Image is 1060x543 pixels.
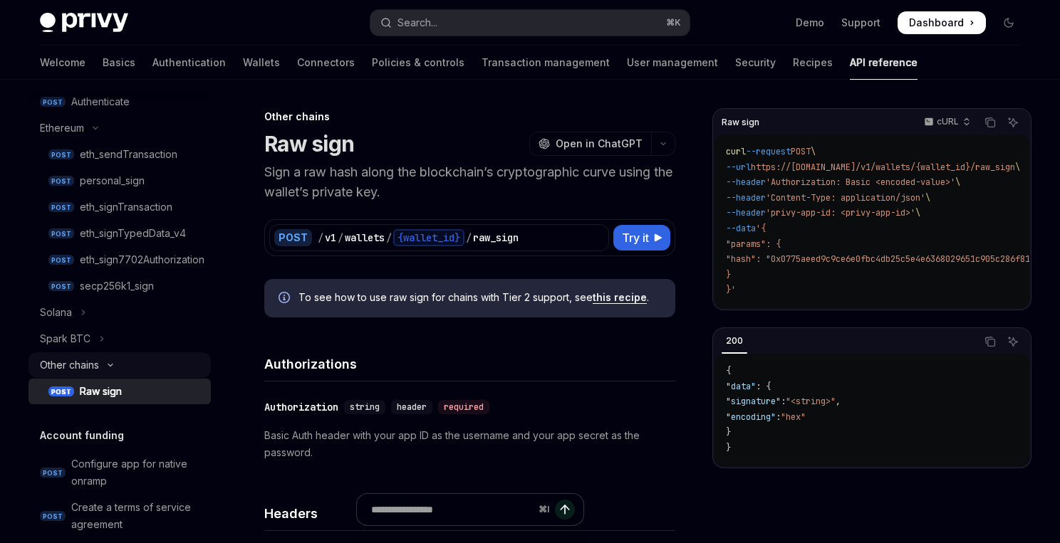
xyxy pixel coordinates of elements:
[726,284,736,295] span: }'
[372,46,464,80] a: Policies & controls
[264,354,675,374] h4: Authorizations
[766,176,955,188] span: 'Authorization: Basic <encoded-value>'
[370,10,690,36] button: Open search
[40,13,128,33] img: dark logo
[28,221,211,246] a: POSTeth_signTypedData_v4
[298,290,661,305] span: To see how to use raw sign for chains with Tier 2 support, see .
[28,300,211,325] button: Toggle Solana section
[264,162,675,202] p: Sign a raw hash along the blockchain’s cryptographic curve using the wallet’s private key.
[318,231,323,245] div: /
[916,110,977,135] button: cURL
[40,357,99,374] div: Other chains
[264,131,354,157] h1: Raw sign
[345,231,385,245] div: wallets
[40,46,85,80] a: Welcome
[48,255,74,265] span: POST
[781,396,786,407] span: :
[955,176,960,188] span: \
[397,401,427,413] span: header
[80,383,122,400] div: Raw sign
[40,468,66,478] span: POST
[726,442,731,453] span: }
[937,116,959,127] p: cURL
[726,411,776,423] span: "encoding"
[466,231,472,245] div: /
[28,273,211,299] a: POSTsecp256k1_sign
[836,396,841,407] span: ,
[726,238,781,250] span: "params": {
[243,46,280,80] a: Wallets
[71,455,202,490] div: Configure app for native onramp
[726,207,766,218] span: --header
[981,332,999,351] button: Copy the contents from the code block
[473,231,519,245] div: raw_sign
[781,411,806,423] span: "hex"
[482,46,610,80] a: Transaction management
[726,192,766,204] span: --header
[393,229,464,246] div: {wallet_id}
[371,494,533,525] input: Ask a question...
[40,330,90,347] div: Spark BTC
[726,396,781,407] span: "signature"
[726,269,731,280] span: }
[48,149,74,160] span: POST
[766,207,915,218] span: 'privy-app-id: <privy-app-id>'
[666,17,681,28] span: ⌘ K
[297,46,355,80] a: Connectors
[28,352,211,378] button: Toggle Other chains section
[40,427,124,444] h5: Account funding
[28,326,211,352] button: Toggle Spark BTC section
[438,400,489,414] div: required
[722,117,759,128] span: Raw sign
[264,110,675,124] div: Other chains
[766,192,925,204] span: 'Content-Type: application/json'
[796,16,824,30] a: Demo
[80,225,186,242] div: eth_signTypedData_v4
[622,229,649,246] span: Try it
[556,137,643,151] span: Open in ChatGPT
[274,229,312,246] div: POST
[1004,332,1022,351] button: Ask AI
[850,46,918,80] a: API reference
[529,132,651,156] button: Open in ChatGPT
[726,426,731,438] span: }
[28,451,211,494] a: POSTConfigure app for native onramp
[898,11,986,34] a: Dashboard
[627,46,718,80] a: User management
[264,427,675,461] p: Basic Auth header with your app ID as the username and your app secret as the password.
[722,332,747,349] div: 200
[726,365,731,376] span: {
[397,14,437,31] div: Search...
[735,46,776,80] a: Security
[756,381,771,392] span: : {
[40,511,66,522] span: POST
[28,247,211,273] a: POSTeth_sign7702Authorization
[746,146,791,157] span: --request
[48,386,74,397] span: POST
[80,278,154,295] div: secp256k1_sign
[103,46,135,80] a: Basics
[726,146,746,157] span: curl
[726,223,756,234] span: --data
[751,162,1015,173] span: https://[DOMAIN_NAME]/v1/wallets/{wallet_id}/raw_sign
[613,225,670,251] button: Try it
[811,146,816,157] span: \
[1015,162,1020,173] span: \
[28,495,211,537] a: POSTCreate a terms of service agreement
[279,292,293,306] svg: Info
[997,11,1020,34] button: Toggle dark mode
[80,172,145,189] div: personal_sign
[593,291,647,304] a: this recipe
[40,120,84,137] div: Ethereum
[791,146,811,157] span: POST
[726,176,766,188] span: --header
[28,142,211,167] a: POSTeth_sendTransaction
[350,401,380,413] span: string
[325,231,336,245] div: v1
[48,176,74,186] span: POST
[80,199,172,216] div: eth_signTransaction
[40,304,72,321] div: Solana
[915,207,920,218] span: \
[28,194,211,220] a: POSTeth_signTransaction
[786,396,836,407] span: "<string>"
